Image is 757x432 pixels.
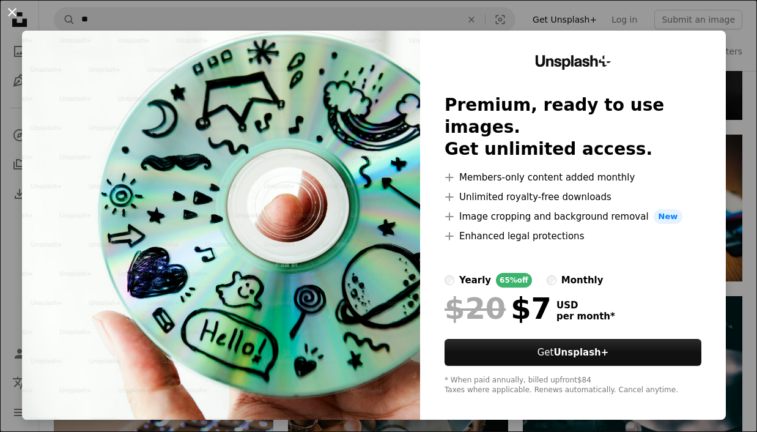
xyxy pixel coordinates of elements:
[445,339,701,366] button: GetUnsplash+
[445,170,701,185] li: Members-only content added monthly
[445,376,701,395] div: * When paid annually, billed upfront $84 Taxes where applicable. Renews automatically. Cancel any...
[556,300,615,311] span: USD
[561,273,604,288] div: monthly
[445,292,506,324] span: $20
[496,273,532,288] div: 65% off
[459,273,491,288] div: yearly
[445,190,701,204] li: Unlimited royalty-free downloads
[445,275,454,285] input: yearly65%off
[556,311,615,322] span: per month *
[445,94,701,160] h2: Premium, ready to use images. Get unlimited access.
[547,275,556,285] input: monthly
[553,347,608,358] strong: Unsplash+
[445,229,701,244] li: Enhanced legal protections
[445,292,552,324] div: $7
[654,209,683,224] span: New
[445,209,701,224] li: Image cropping and background removal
